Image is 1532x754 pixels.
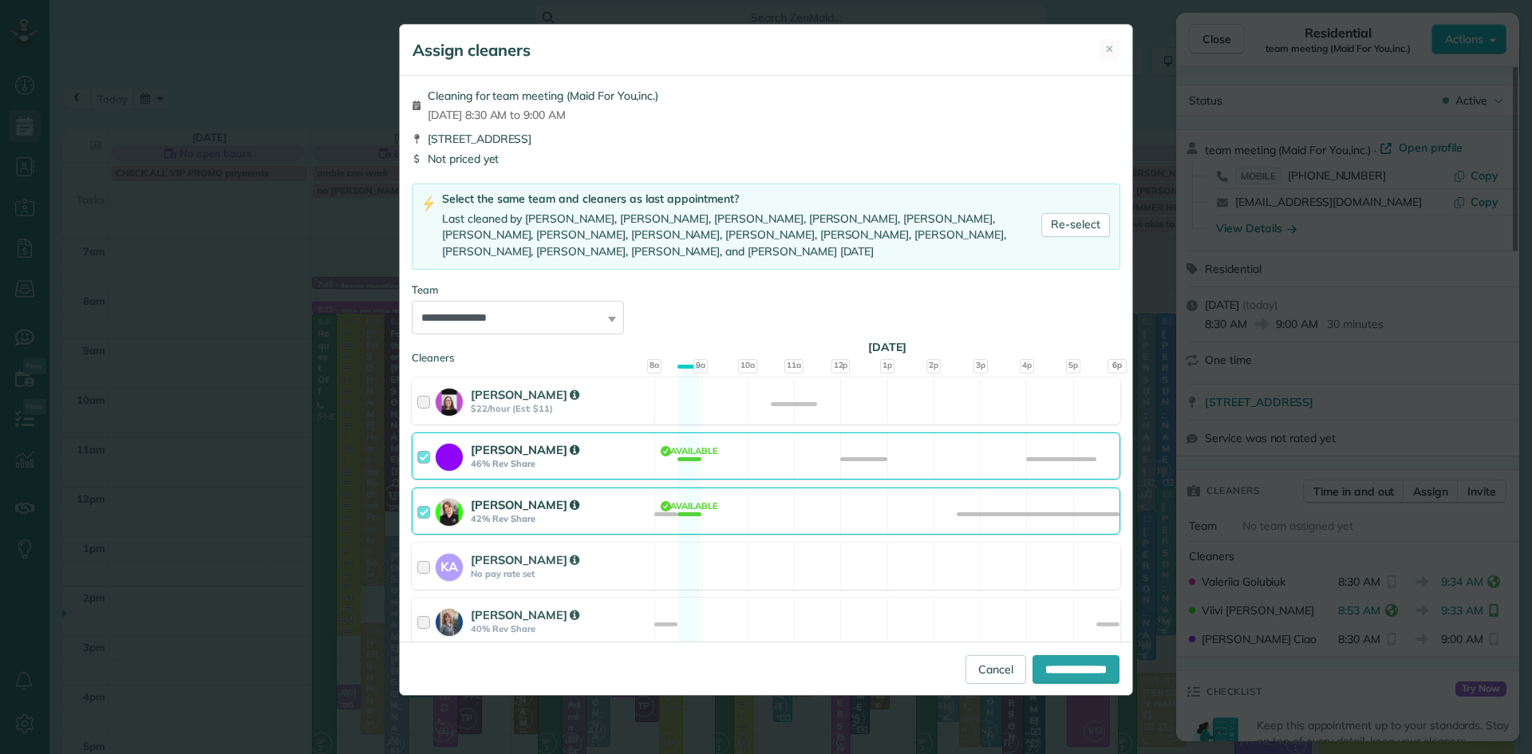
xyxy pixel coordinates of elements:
a: Cancel [965,655,1026,684]
div: Not priced yet [412,151,1120,167]
div: Last cleaned by [PERSON_NAME], [PERSON_NAME], [PERSON_NAME], [PERSON_NAME], [PERSON_NAME], [PERSO... [442,211,1041,260]
a: Re-select [1041,213,1110,237]
strong: [PERSON_NAME] [471,442,579,457]
strong: No pay rate set [471,568,650,579]
strong: KA [436,554,463,576]
img: lightning-bolt-icon-94e5364df696ac2de96d3a42b8a9ff6ba979493684c50e6bbbcda72601fa0d29.png [422,195,436,212]
div: Cleaners [412,350,1120,355]
span: ✕ [1105,41,1114,57]
span: Cleaning for team meeting (Maid For You,inc.) [428,88,658,104]
strong: [PERSON_NAME] [471,497,579,512]
h5: Assign cleaners [413,39,531,61]
strong: 40% Rev Share [471,623,650,634]
strong: [PERSON_NAME] [471,387,579,402]
strong: 42% Rev Share [471,513,650,524]
strong: 46% Rev Share [471,458,650,469]
strong: $22/hour (Est: $11) [471,403,650,414]
div: Team [412,282,1120,298]
div: [STREET_ADDRESS] [412,131,1120,147]
strong: [PERSON_NAME] [471,607,579,622]
strong: [PERSON_NAME] [471,552,579,567]
span: [DATE] 8:30 AM to 9:00 AM [428,107,658,123]
div: Select the same team and cleaners as last appointment? [442,191,1041,207]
